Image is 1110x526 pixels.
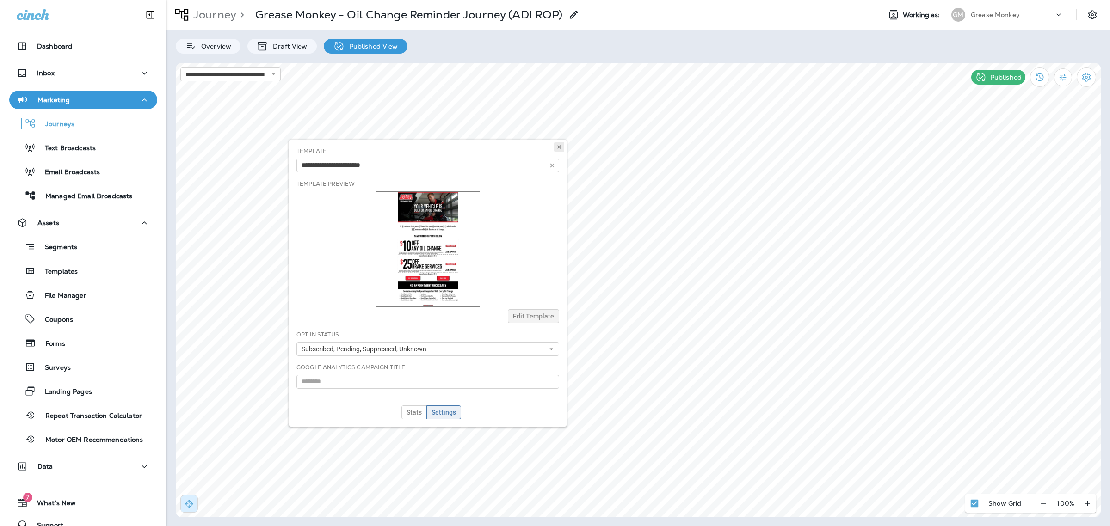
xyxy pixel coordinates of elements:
div: GM [951,8,965,22]
button: Motor OEM Recommendations [9,429,157,449]
p: Marketing [37,96,70,104]
p: Forms [36,340,65,349]
button: Assets [9,214,157,232]
button: Templates [9,261,157,281]
p: Motor OEM Recommendations [36,436,143,445]
p: Repeat Transaction Calculator [36,412,142,421]
button: Repeat Transaction Calculator [9,405,157,425]
p: Surveys [36,364,71,373]
span: Settings [432,409,456,416]
p: Data [37,463,53,470]
button: Collapse Sidebar [137,6,163,24]
p: Templates [36,268,78,276]
button: View Changelog [1030,67,1049,87]
p: Grease Monkey - Oil Change Reminder Journey (ADI ROP) [255,8,562,22]
button: Surveys [9,357,157,377]
button: Email Broadcasts [9,162,157,181]
p: Published [990,73,1022,81]
button: Coupons [9,309,157,329]
p: Grease Monkey [971,11,1020,18]
p: 100 % [1057,500,1074,507]
p: Managed Email Broadcasts [36,192,132,201]
p: Coupons [36,316,73,324]
p: Draft View [268,43,307,50]
p: Inbox [37,69,55,77]
button: Landing Pages [9,381,157,401]
button: Marketing [9,91,157,109]
button: 7What's New [9,494,157,512]
button: Filter Statistics [1054,68,1072,86]
span: Working as: [903,11,942,19]
p: Journey [190,8,236,22]
p: Email Broadcasts [36,168,100,177]
p: Assets [37,219,59,226]
span: 7 [23,493,32,502]
button: Settings [1077,67,1096,87]
p: Show Grid [988,500,1021,507]
button: Stats [401,405,427,419]
button: Segments [9,237,157,257]
button: Managed Email Broadcasts [9,186,157,205]
p: File Manager [36,292,86,300]
p: Published View [345,43,398,50]
span: What's New [28,499,76,510]
p: Overview [197,43,231,50]
button: File Manager [9,285,157,305]
p: > [236,8,244,22]
button: Forms [9,333,157,353]
button: Inbox [9,64,157,82]
p: Dashboard [37,43,72,50]
p: Text Broadcasts [36,144,96,153]
p: Segments [36,243,77,252]
button: Data [9,457,157,476]
button: Text Broadcasts [9,138,157,157]
button: Journeys [9,114,157,133]
button: Settings [426,405,461,419]
p: Journeys [36,120,74,129]
button: Settings [1084,6,1101,23]
button: Dashboard [9,37,157,55]
p: Landing Pages [36,388,92,397]
span: Stats [407,409,422,416]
